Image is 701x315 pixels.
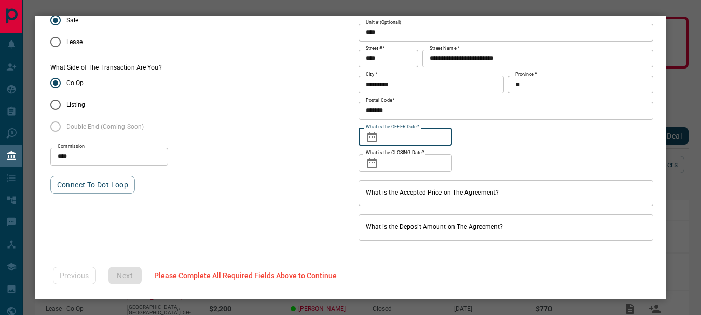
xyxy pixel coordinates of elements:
[154,271,337,280] span: Please Complete All Required Fields Above to Continue
[366,45,385,52] label: Street #
[366,19,401,26] label: Unit # (Optional)
[66,78,84,88] span: Co Op
[430,45,459,52] label: Street Name
[515,71,537,78] label: Province
[366,71,377,78] label: City
[50,63,162,72] label: What Side of The Transaction Are You?
[366,124,419,130] label: What is the OFFER Date?
[66,122,144,131] span: Double End (Coming Soon)
[66,16,78,25] span: Sale
[366,97,395,104] label: Postal Code
[66,37,83,47] span: Lease
[58,143,85,150] label: Commission
[50,176,135,194] button: Connect to Dot Loop
[66,100,86,109] span: Listing
[366,149,424,156] label: What is the CLOSING Date?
